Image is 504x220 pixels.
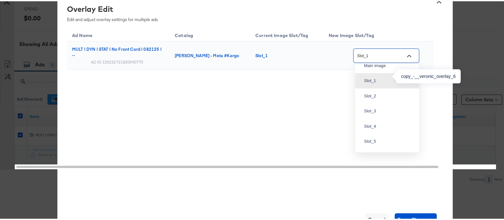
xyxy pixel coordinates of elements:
div: Main image [364,61,407,68]
div: AD ID: 120232721820890770 [91,58,143,63]
div: Slot_1 [255,52,316,57]
span: Ad Name [72,31,101,37]
div: Slot_2 [364,92,407,98]
th: Current Image Slot/Tag [250,26,324,41]
div: [PERSON_NAME] - Meta #Kargo [175,52,243,57]
div: Overlay Edit [67,2,429,13]
div: Edit and adjust overlay settings for multiple ads [67,2,429,21]
div: Slot_1 [364,76,407,83]
div: Slot_4 [364,122,407,128]
span: Catalog [175,31,201,37]
div: Slot_5 [364,137,407,143]
div: Slot_3 [364,107,407,113]
div: MULT | DYN | STAT | No Front Card | 082125 | ... [72,45,162,56]
button: Close [404,50,414,59]
th: New Image Slot/Tag [324,26,434,41]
